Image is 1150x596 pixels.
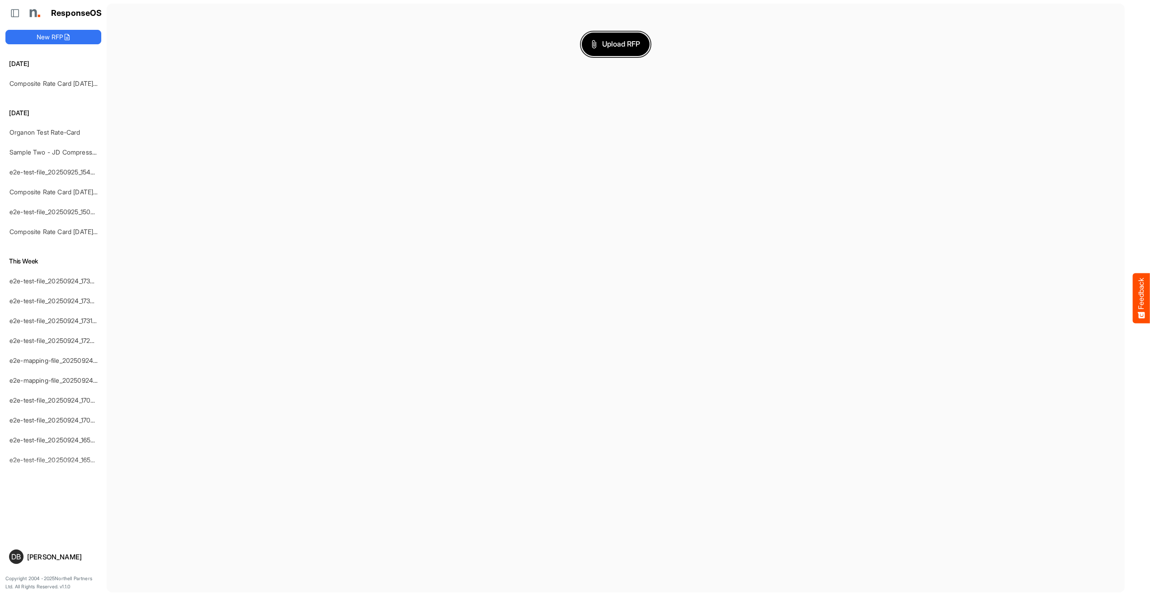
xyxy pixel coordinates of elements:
[9,297,102,305] a: e2e-test-file_20250924_173220
[9,80,117,87] a: Composite Rate Card [DATE]_smaller
[5,108,101,118] h6: [DATE]
[582,33,650,56] button: Upload RFP
[591,38,640,50] span: Upload RFP
[9,456,102,464] a: e2e-test-file_20250924_165023
[9,317,100,324] a: e2e-test-file_20250924_173139
[9,277,102,285] a: e2e-test-file_20250924_173550
[9,436,102,444] a: e2e-test-file_20250924_165507
[5,59,101,69] h6: [DATE]
[1133,273,1150,323] button: Feedback
[9,128,80,136] a: Organon Test Rate-Card
[9,148,105,156] a: Sample Two - JD Compressed 2
[25,4,43,22] img: Northell
[9,376,116,384] a: e2e-mapping-file_20250924_172435
[9,168,102,176] a: e2e-test-file_20250925_154535
[9,228,117,235] a: Composite Rate Card [DATE]_smaller
[51,9,102,18] h1: ResponseOS
[9,208,102,216] a: e2e-test-file_20250925_150856
[9,188,117,196] a: Composite Rate Card [DATE]_smaller
[9,337,100,344] a: e2e-test-file_20250924_172913
[11,553,21,560] span: DB
[5,30,101,44] button: New RFP
[5,256,101,266] h6: This Week
[9,416,102,424] a: e2e-test-file_20250924_170436
[5,575,101,591] p: Copyright 2004 - 2025 Northell Partners Ltd. All Rights Reserved. v 1.1.0
[9,396,102,404] a: e2e-test-file_20250924_170558
[27,554,98,560] div: [PERSON_NAME]
[9,357,116,364] a: e2e-mapping-file_20250924_172830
